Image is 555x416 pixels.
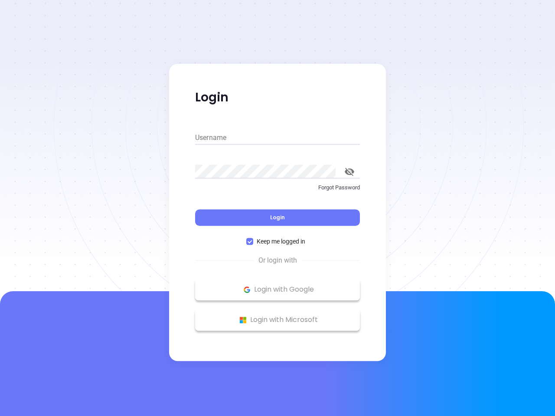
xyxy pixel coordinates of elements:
span: Keep me logged in [253,237,309,246]
p: Forgot Password [195,183,360,192]
span: Or login with [254,255,301,266]
p: Login [195,90,360,105]
button: toggle password visibility [339,161,360,182]
p: Login with Microsoft [199,313,356,326]
img: Microsoft Logo [238,315,248,325]
a: Forgot Password [195,183,360,199]
p: Login with Google [199,283,356,296]
button: Microsoft Logo Login with Microsoft [195,309,360,331]
img: Google Logo [242,284,252,295]
button: Google Logo Login with Google [195,279,360,300]
button: Login [195,209,360,226]
span: Login [270,214,285,221]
